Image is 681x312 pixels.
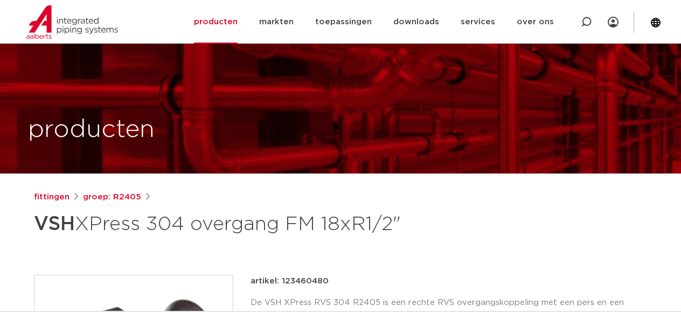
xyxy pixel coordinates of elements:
[34,214,75,234] strong: VSH
[83,191,141,204] a: groep: R2405
[251,275,329,288] p: artikel: 123460480
[28,113,155,147] h1: producten
[34,208,439,240] h1: XPress 304 overgang FM 18xR1/2"
[34,191,70,204] a: fittingen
